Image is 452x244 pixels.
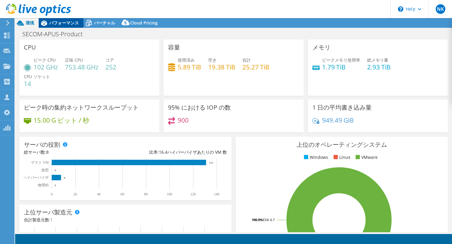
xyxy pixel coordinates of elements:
[31,160,49,165] text: ゲスト VM
[398,6,403,12] svg: \n
[105,57,114,63] span: コア
[242,64,270,70] h4: 25.27 TiB
[240,141,443,148] h3: 上位のオペレーティングシステム
[49,20,79,26] span: パフォーマンス
[168,44,180,51] h3: 容量
[190,192,196,196] text: 120
[55,169,56,172] text: 0
[178,57,195,63] span: 使用済み
[178,64,201,70] h4: 5.89 TiB
[41,168,49,172] text: 仮想
[436,4,445,14] span: NK
[144,192,148,196] text: 80
[24,80,50,87] h4: 14
[24,149,125,156] div: 総サーバ数:
[354,154,378,161] li: VMware
[50,217,53,223] span: 1
[322,64,360,70] h4: 1.79 TiB
[367,57,388,63] span: 総メモリ量
[34,117,89,124] h4: 15.00 G ビット / 秒
[24,141,60,148] h3: サーバの役割
[24,209,72,216] h3: 上位サーバ製造元
[34,64,58,70] h4: 102 GHz
[209,161,213,164] text: 131
[332,154,350,161] li: Linux
[322,57,360,63] span: ピークメモリ使用率
[322,117,354,124] h4: 949.49 GiB
[121,192,124,196] text: 60
[65,64,98,70] h4: 753.48 GHz
[252,217,263,222] tspan: 100.0%
[24,217,227,223] h4: 合計製造元数:
[20,31,92,37] h1: SECOM-APUS-Product
[23,175,49,180] text: ハイパーバイザ
[46,149,49,155] span: 8
[34,57,56,63] span: ピーク CPU
[97,192,101,196] text: 40
[178,117,189,124] h4: 900
[312,104,372,111] h3: 1 日の平均書き込み量
[208,57,217,63] span: 空き
[24,74,50,79] span: CPU ソケット
[38,183,49,187] text: 物理的
[55,184,56,187] text: 0
[73,192,77,196] text: 20
[159,149,167,155] span: 16.4
[24,44,36,51] h3: CPU
[65,57,83,63] span: 正味 CPU
[94,20,115,26] span: バーチャル
[302,154,328,161] li: Windows
[167,192,172,196] text: 100
[64,176,66,179] text: 8
[214,192,219,196] text: 140
[51,192,53,196] text: 0
[130,20,158,26] span: Cloud Pricing
[168,104,231,111] h3: 95% における IOP の数
[367,64,391,70] h4: 2.93 TiB
[26,20,34,26] span: 環境
[208,64,235,70] h4: 19.38 TiB
[125,149,227,156] div: 比率: ハイパーバイザあたりの VM 数
[242,57,251,63] span: 合計
[105,64,116,70] h4: 252
[24,104,139,111] h3: ピーク時の集約ネットワークスループット
[312,44,331,51] h3: メモリ
[263,217,275,222] tspan: ESXi 6.7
